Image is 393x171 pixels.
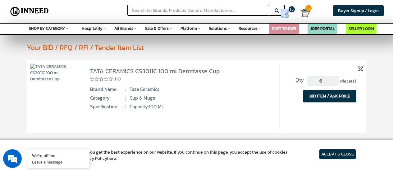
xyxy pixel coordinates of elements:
[305,5,312,11] span: 0
[130,103,237,110] span: Capacity:100 ml
[272,26,296,32] a: POST TENDER
[127,5,269,16] input: Search for Brands, Products, Sellers, Manufacturers...
[300,6,304,20] a: Cart 0
[130,86,237,93] span: Tata Ceramics
[209,25,227,31] span: Solutions
[114,25,133,31] span: All Brands
[338,7,379,14] span: Buyer Signup / Login
[358,66,363,71] img: inneed-close-icon.png
[303,90,356,102] button: BID ITEM / ASK PRICE
[32,159,85,165] p: Leave a message
[333,5,384,16] a: Buyer Signup / Login
[90,86,126,93] span: Brand Name
[145,25,169,31] span: Sale & Offers
[275,6,300,20] a: my Quotes
[181,25,197,31] span: Platform
[300,8,310,18] img: Cart
[125,95,126,101] span: :
[27,43,385,52] div: Your BID / RFQ / RFI / Tender Item List
[82,25,103,31] span: Hospitality
[29,25,65,31] span: SHOP BY CATEGORY
[319,149,356,159] article: ACCEPT & CLOSE
[8,4,51,19] img: Inneed.Market
[30,64,80,82] img: TATA CERAMICS CS3011C 100 ml Demitasse Cup
[32,152,85,158] div: We're offline
[125,103,126,110] span: :
[281,9,290,18] img: Show My Quotes
[125,86,126,93] span: :
[37,149,289,162] article: We use cookies to ensure you get the best experience on our website. If you continue on this page...
[130,95,237,101] span: Cup & Mugs
[107,155,116,162] a: here
[340,78,356,84] span: Piece(s)
[310,26,335,32] a: JOBS PORTAL
[239,25,258,31] span: Resources
[90,95,126,101] span: Category
[90,103,126,110] span: Specification
[349,26,374,32] a: SELLER LOGIN
[286,76,304,84] span: Qty
[90,66,220,76] a: TATA CERAMICS CS3011C 100 ml Demitasse Cup
[115,76,121,82] span: (0)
